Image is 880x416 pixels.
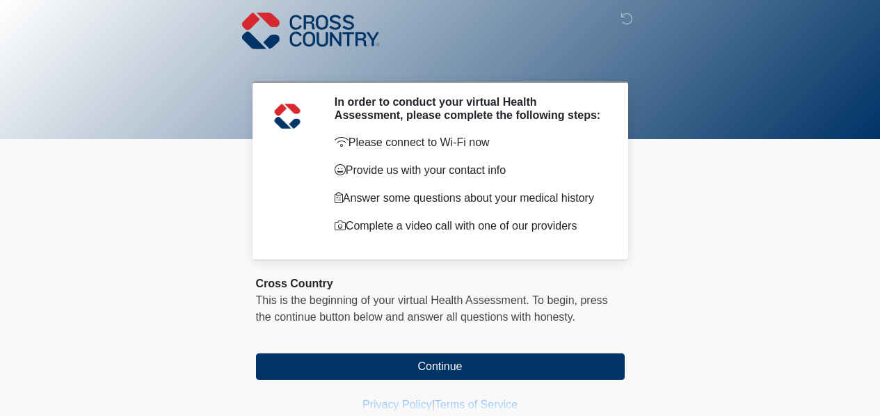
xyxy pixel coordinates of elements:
p: Complete a video call with one of our providers [335,218,604,234]
h1: ‎ ‎ ‎ [246,50,635,76]
a: Privacy Policy [362,399,432,410]
a: Terms of Service [435,399,518,410]
h2: In order to conduct your virtual Health Assessment, please complete the following steps: [335,95,604,122]
span: This is the beginning of your virtual Health Assessment. [256,294,529,306]
div: Cross Country [256,275,625,292]
p: Provide us with your contact info [335,162,604,179]
button: Continue [256,353,625,380]
p: Please connect to Wi-Fi now [335,134,604,151]
span: press the continue button below and answer all questions with honesty. [256,294,608,323]
img: Agent Avatar [266,95,308,137]
span: To begin, [532,294,580,306]
p: Answer some questions about your medical history [335,190,604,207]
a: | [432,399,435,410]
img: Cross Country Logo [242,10,380,51]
